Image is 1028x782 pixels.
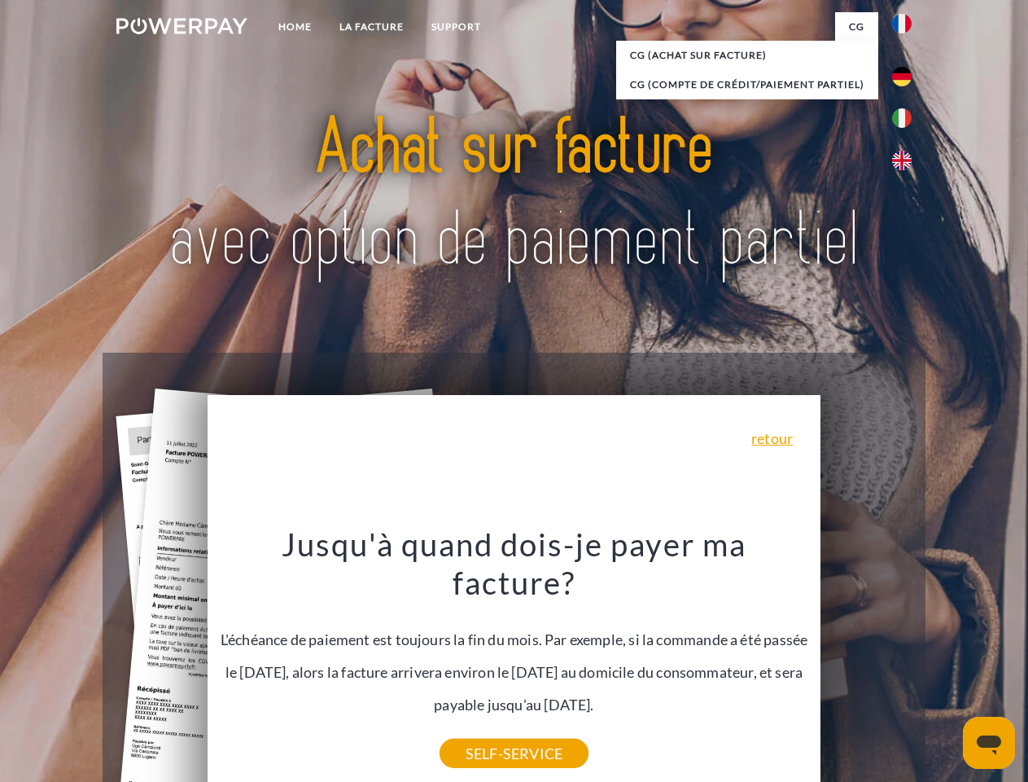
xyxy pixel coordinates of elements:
[217,525,811,753] div: L'échéance de paiement est toujours la fin du mois. Par exemple, si la commande a été passée le [...
[616,70,878,99] a: CG (Compte de crédit/paiement partiel)
[116,18,247,34] img: logo-powerpay-white.svg
[751,431,793,446] a: retour
[326,12,418,42] a: LA FACTURE
[892,108,912,128] img: it
[892,151,912,170] img: en
[265,12,326,42] a: Home
[963,717,1015,769] iframe: Bouton de lancement de la fenêtre de messagerie
[217,525,811,603] h3: Jusqu'à quand dois-je payer ma facture?
[440,739,588,768] a: SELF-SERVICE
[892,67,912,86] img: de
[155,78,873,312] img: title-powerpay_fr.svg
[835,12,878,42] a: CG
[418,12,495,42] a: Support
[892,14,912,33] img: fr
[616,41,878,70] a: CG (achat sur facture)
